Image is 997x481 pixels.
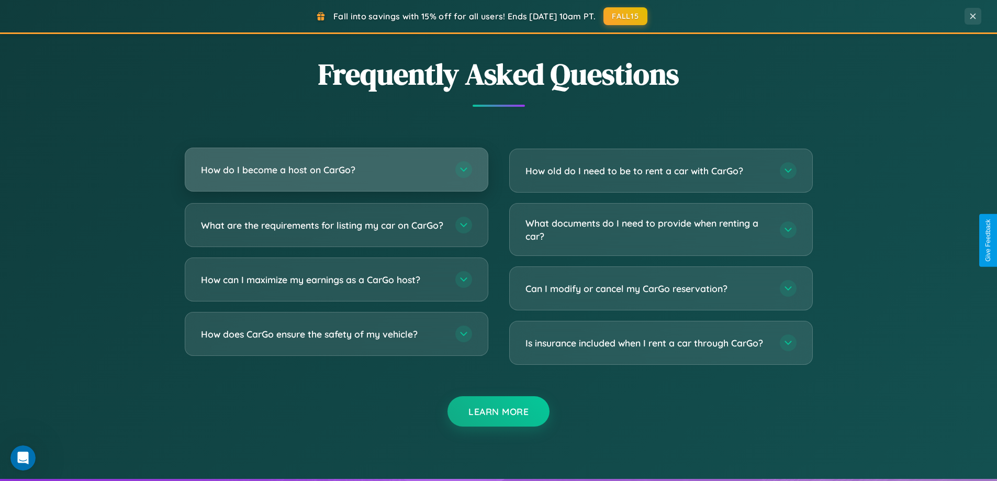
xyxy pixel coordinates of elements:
h2: Frequently Asked Questions [185,54,813,94]
h3: How can I maximize my earnings as a CarGo host? [201,273,445,286]
button: Learn More [447,396,550,427]
button: FALL15 [603,7,647,25]
h3: How old do I need to be to rent a car with CarGo? [525,164,769,177]
h3: What documents do I need to provide when renting a car? [525,217,769,242]
h3: How does CarGo ensure the safety of my vehicle? [201,328,445,341]
h3: How do I become a host on CarGo? [201,163,445,176]
h3: Can I modify or cancel my CarGo reservation? [525,282,769,295]
div: Give Feedback [984,219,992,262]
h3: Is insurance included when I rent a car through CarGo? [525,337,769,350]
span: Fall into savings with 15% off for all users! Ends [DATE] 10am PT. [333,11,596,21]
iframe: Intercom live chat [10,445,36,471]
h3: What are the requirements for listing my car on CarGo? [201,219,445,232]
